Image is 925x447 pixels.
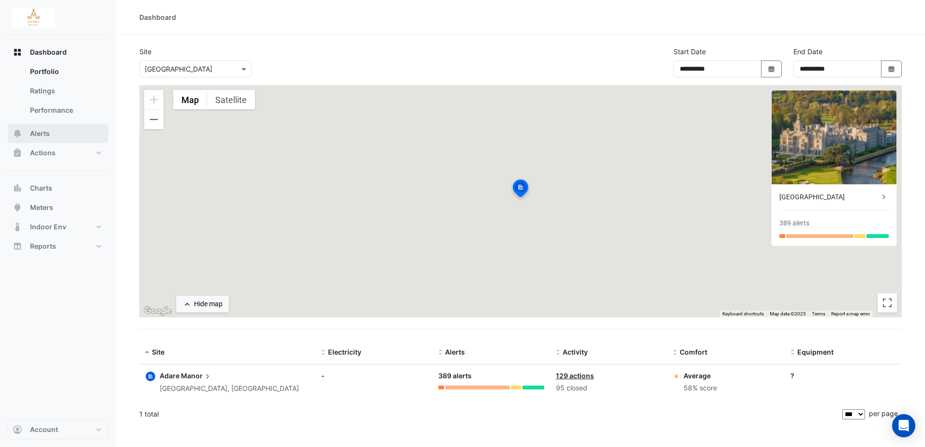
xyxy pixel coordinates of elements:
span: Indoor Env [30,222,66,232]
button: Account [8,420,108,439]
app-icon: Charts [13,183,22,193]
a: Terms (opens in new tab) [812,311,825,316]
span: Alerts [30,129,50,138]
a: Open this area in Google Maps (opens a new window) [142,305,174,317]
div: Dashboard [139,12,176,22]
span: Equipment [797,348,834,356]
button: Show street map [173,90,207,109]
button: Hide map [176,296,229,313]
span: Actions [30,148,56,158]
button: Dashboard [8,43,108,62]
span: per page [869,409,898,417]
a: Performance [22,101,108,120]
span: Site [152,348,164,356]
div: Hide map [194,299,223,309]
div: - [321,371,427,381]
img: Adare Manor [772,90,896,184]
button: Indoor Env [8,217,108,237]
label: Site [139,46,151,57]
button: Reports [8,237,108,256]
app-icon: Indoor Env [13,222,22,232]
button: Charts [8,179,108,198]
span: Electricity [328,348,361,356]
div: Dashboard [8,62,108,124]
span: Activity [563,348,588,356]
span: Alerts [445,348,465,356]
button: Meters [8,198,108,217]
button: Actions [8,143,108,163]
span: Adare [160,372,179,380]
img: Company Logo [12,8,55,27]
fa-icon: Select Date [767,65,776,73]
button: Show satellite imagery [207,90,255,109]
button: Keyboard shortcuts [722,311,764,317]
div: [GEOGRAPHIC_DATA], [GEOGRAPHIC_DATA] [160,383,299,394]
span: Comfort [680,348,707,356]
span: Account [30,425,58,434]
span: Map data ©2025 [770,311,806,316]
app-icon: Reports [13,241,22,251]
button: Toggle fullscreen view [878,293,897,313]
div: 1 total [139,402,840,426]
span: Charts [30,183,52,193]
img: site-pin-selected.svg [510,178,531,201]
a: Report a map error [831,311,870,316]
div: Average [684,371,717,381]
span: Reports [30,241,56,251]
div: 389 alerts [438,371,544,382]
a: Ratings [22,81,108,101]
fa-icon: Select Date [887,65,896,73]
label: End Date [793,46,822,57]
button: Zoom in [144,90,164,109]
span: Meters [30,203,53,212]
div: [GEOGRAPHIC_DATA] [779,192,879,202]
div: 95 closed [556,383,661,394]
a: 129 actions [556,372,594,380]
app-icon: Actions [13,148,22,158]
app-icon: Dashboard [13,47,22,57]
a: Portfolio [22,62,108,81]
span: Dashboard [30,47,67,57]
img: Google [142,305,174,317]
label: Start Date [673,46,706,57]
app-icon: Alerts [13,129,22,138]
button: Zoom out [144,110,164,129]
div: ? [791,371,896,381]
div: 58% score [684,383,717,394]
div: Open Intercom Messenger [892,414,915,437]
div: 389 alerts [779,218,809,228]
span: Manor [181,371,212,381]
app-icon: Meters [13,203,22,212]
button: Alerts [8,124,108,143]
